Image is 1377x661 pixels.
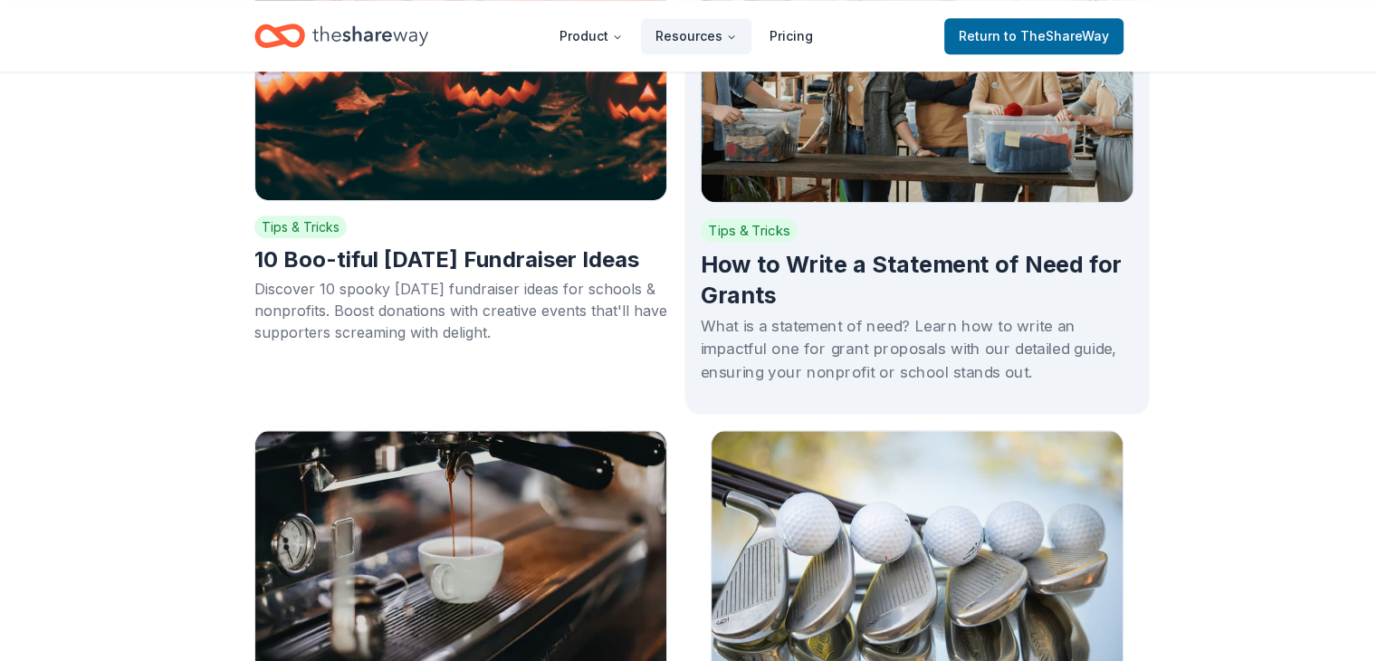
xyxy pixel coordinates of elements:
[959,25,1109,47] span: Return
[254,245,667,274] h2: 10 Boo-tiful [DATE] Fundraiser Ideas
[254,278,667,343] div: Discover 10 spooky [DATE] fundraiser ideas for schools & nonprofits. Boost donations with creativ...
[700,218,797,242] span: Tips & Tricks
[755,18,827,54] a: Pricing
[700,250,1133,311] h2: How to Write a Statement of Need for Grants
[254,216,347,238] span: Tips & Tricks
[254,14,428,57] a: Home
[545,14,827,57] nav: Main
[545,18,637,54] button: Product
[641,18,751,54] button: Resources
[944,18,1124,54] a: Returnto TheShareWay
[700,314,1133,383] div: What is a statement of need? Learn how to write an impactful one for grant proposals with our det...
[1004,28,1109,43] span: to TheShareWay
